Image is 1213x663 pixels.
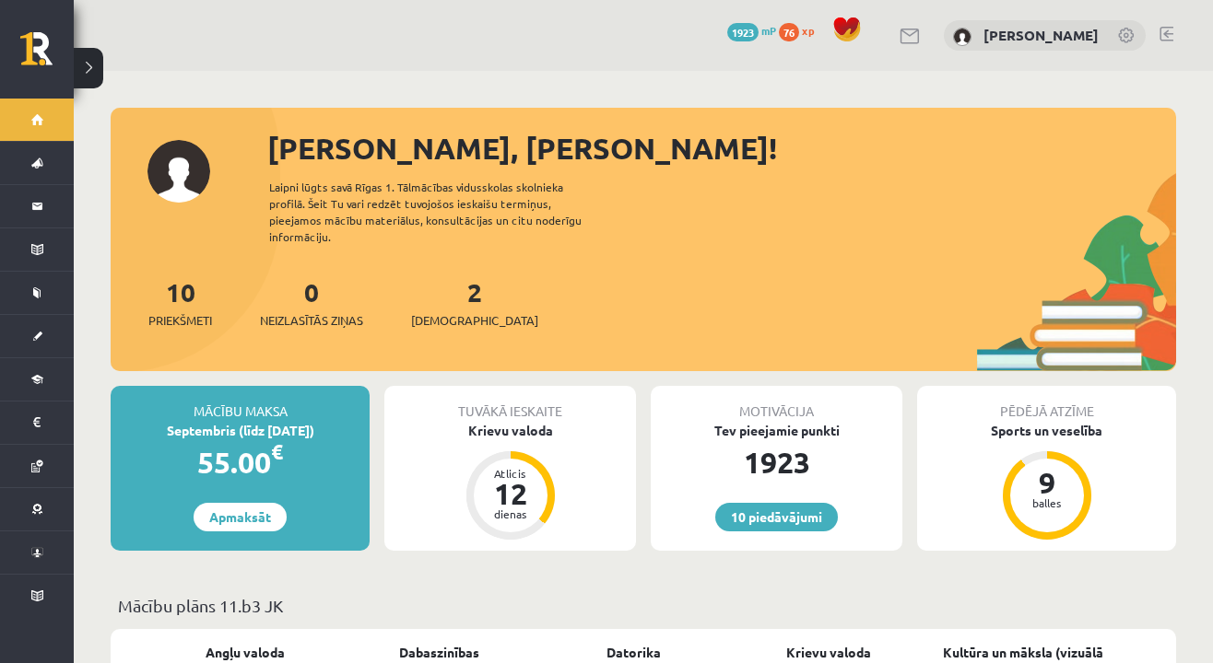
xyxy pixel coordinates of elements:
div: Mācību maksa [111,386,370,421]
span: [DEMOGRAPHIC_DATA] [411,311,538,330]
span: 76 [779,23,799,41]
span: € [271,438,283,465]
a: 2[DEMOGRAPHIC_DATA] [411,275,538,330]
span: Neizlasītās ziņas [260,311,363,330]
a: Krievu valoda Atlicis 12 dienas [384,421,636,542]
div: Tuvākā ieskaite [384,386,636,421]
div: 55.00 [111,440,370,484]
a: Rīgas 1. Tālmācības vidusskola [20,32,74,78]
div: 1923 [651,440,902,484]
a: 10 piedāvājumi [715,503,838,531]
img: Vladislava Smirnova [953,28,972,46]
div: 9 [1019,468,1075,497]
div: Krievu valoda [384,421,636,440]
p: Mācību plāns 11.b3 JK [118,593,1169,618]
a: 10Priekšmeti [148,275,212,330]
div: Septembris (līdz [DATE]) [111,421,370,440]
span: 1923 [727,23,759,41]
span: mP [761,23,776,38]
a: Datorika [606,643,661,662]
div: Atlicis [483,468,538,479]
div: dienas [483,508,538,519]
div: Sports un veselība [917,421,1176,440]
a: 76 xp [779,23,823,38]
div: Motivācija [651,386,902,421]
a: [PERSON_NAME] [983,26,1099,44]
a: Sports un veselība 9 balles [917,421,1176,542]
div: Pēdējā atzīme [917,386,1176,421]
div: 12 [483,479,538,508]
a: Krievu valoda [786,643,871,662]
div: Tev pieejamie punkti [651,421,902,440]
a: Angļu valoda [206,643,285,662]
span: xp [802,23,814,38]
a: Apmaksāt [194,503,287,531]
a: 1923 mP [727,23,776,38]
a: Dabaszinības [399,643,479,662]
span: Priekšmeti [148,311,212,330]
div: [PERSON_NAME], [PERSON_NAME]! [267,126,1176,170]
div: Laipni lūgts savā Rīgas 1. Tālmācības vidusskolas skolnieka profilā. Šeit Tu vari redzēt tuvojošo... [269,179,614,245]
div: balles [1019,497,1075,508]
a: 0Neizlasītās ziņas [260,275,363,330]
